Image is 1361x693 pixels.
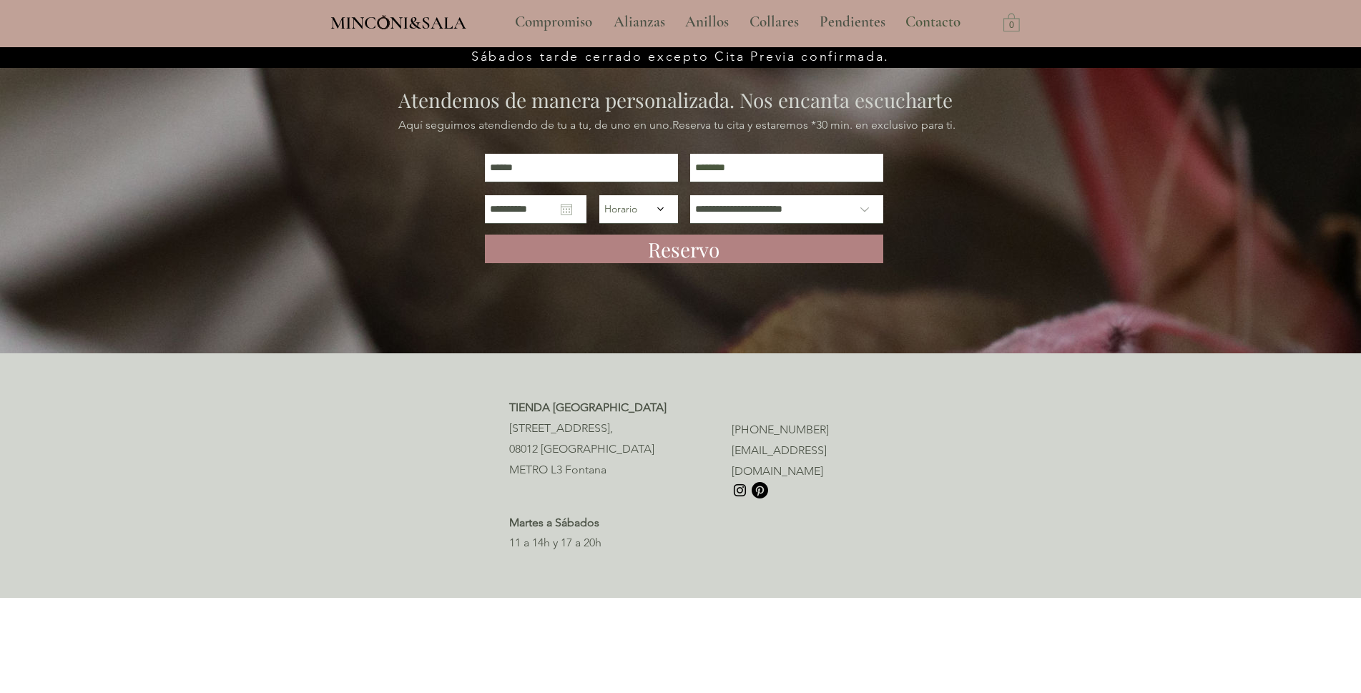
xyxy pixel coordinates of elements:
[471,49,890,64] span: Sábados tarde cerrado excepto Cita Previa confirmada.
[509,400,667,414] span: TIENDA [GEOGRAPHIC_DATA]
[898,4,968,40] p: Contacto
[603,4,674,40] a: Alianzas
[812,4,893,40] p: Pendientes
[504,4,603,40] a: Compromiso
[561,204,572,215] button: Abrir calendario
[648,235,719,263] span: Reservo
[732,443,827,478] a: [EMAIL_ADDRESS][DOMAIN_NAME]
[732,423,829,436] a: [PHONE_NUMBER]
[672,118,955,132] span: Reserva tu cita y estaremos *30 min. en exclusivo para ti.
[330,9,466,33] a: MINCONI&SALA
[732,482,768,498] ul: Barra de redes sociales
[739,4,809,40] a: Collares
[398,87,953,113] span: Atendemos de manera personalizada. Nos encanta escucharte
[398,118,672,132] span: Aquí seguimos atendiendo de tu a tu, de uno en uno.
[1009,21,1014,31] text: 0
[678,4,736,40] p: Anillos
[895,4,972,40] a: Contacto
[809,4,895,40] a: Pendientes
[732,482,748,498] img: Instagram
[509,421,613,435] span: [STREET_ADDRESS],
[742,4,806,40] p: Collares
[509,516,599,529] span: Martes a Sábados
[485,235,883,263] button: Reservo
[509,442,654,456] span: 08012 [GEOGRAPHIC_DATA]
[606,4,672,40] p: Alianzas
[508,4,599,40] p: Compromiso
[509,463,606,476] span: METRO L3 Fontana
[752,482,768,498] img: Pinterest
[1003,12,1020,31] a: Carrito con 0 ítems
[476,4,1000,40] nav: Sitio
[674,4,739,40] a: Anillos
[378,15,390,29] img: Minconi Sala
[330,12,466,34] span: MINCONI&SALA
[509,536,601,549] span: 11 a 14h y 17 a 20h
